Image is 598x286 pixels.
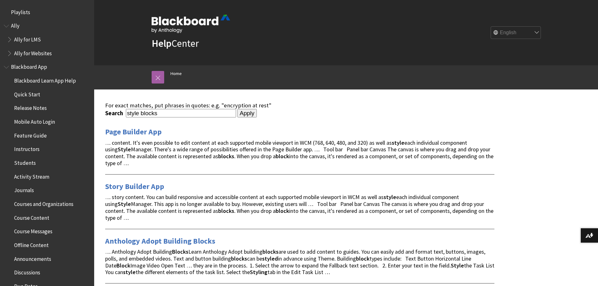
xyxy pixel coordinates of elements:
[152,15,230,33] img: Blackboard by Anthology
[262,248,278,255] strong: blocks
[218,153,234,160] strong: blocks
[14,89,40,98] span: Quick Start
[118,200,131,208] strong: Style
[250,268,267,276] strong: Styling
[14,116,55,125] span: Mobile Auto Login
[14,254,51,262] span: Announcements
[356,255,369,262] strong: block
[118,146,131,153] strong: Style
[105,193,493,221] span: … story content. You can build responsive and accessible content at each supported mobile viewpor...
[170,70,182,78] a: Home
[14,103,47,111] span: Release Notes
[11,62,47,70] span: Blackboard App
[4,21,90,59] nav: Book outline for Anthology Ally Help
[14,48,52,57] span: Ally for Websites
[152,37,171,50] strong: Help
[14,130,47,139] span: Feature Guide
[14,185,34,194] span: Journals
[105,102,494,109] div: For exact matches, put phrases in quotes: e.g. "encryption at rest"
[14,226,52,235] span: Course Messages
[231,255,247,262] strong: blocks
[105,248,494,276] span: … Anthology Adopt Building Learn Anthology Adopt building are used to add content to guides. You ...
[14,158,36,166] span: Students
[105,181,164,192] a: Story Builder App
[384,193,396,201] strong: style
[451,262,464,269] strong: Style
[11,21,19,29] span: Ally
[172,248,188,255] strong: Blocks
[14,144,40,153] span: Instructors
[262,255,278,262] strong: styled
[14,199,73,207] span: Courses and Organizations
[14,213,49,221] span: Course Content
[123,268,136,276] strong: style
[14,240,49,248] span: Offline Content
[276,153,289,160] strong: block
[14,34,41,43] span: Ally for LMS
[152,37,199,50] a: HelpCenter
[4,7,90,18] nav: Book outline for Playlists
[14,267,40,276] span: Discussions
[105,127,162,137] a: Page Builder App
[14,171,49,180] span: Activity Stream
[105,236,215,246] a: Anthology Adopt Building Blocks
[105,110,125,117] label: Search
[392,139,404,146] strong: style
[14,75,76,84] span: Blackboard Learn App Help
[218,207,234,214] strong: blocks
[105,139,493,167] span: … content. It's even possible to edit content at each supported mobile viewport in WCM (768, 640,...
[276,207,289,214] strong: block
[237,109,257,118] input: Apply
[116,262,130,269] strong: Block
[491,27,541,39] select: Site Language Selector
[11,7,30,15] span: Playlists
